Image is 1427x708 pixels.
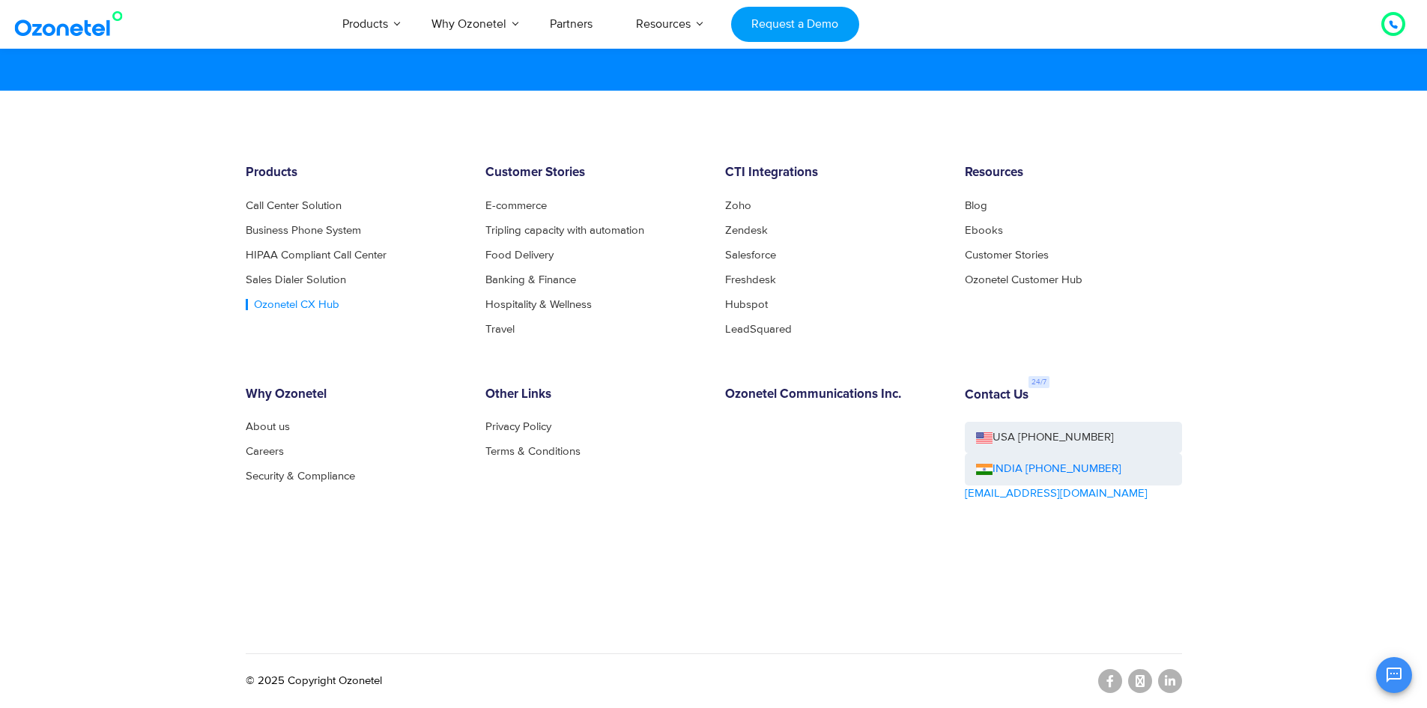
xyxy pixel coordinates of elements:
[246,200,342,211] a: Call Center Solution
[485,274,576,285] a: Banking & Finance
[246,387,463,402] h6: Why Ozonetel
[965,274,1082,285] a: Ozonetel Customer Hub
[485,166,703,181] h6: Customer Stories
[246,249,387,261] a: HIPAA Compliant Call Center
[246,471,355,482] a: Security & Compliance
[485,299,592,310] a: Hospitality & Wellness
[246,225,361,236] a: Business Phone System
[725,274,776,285] a: Freshdesk
[965,388,1028,403] h6: Contact Us
[731,7,859,42] a: Request a Demo
[725,324,792,335] a: LeadSquared
[725,225,768,236] a: Zendesk
[246,274,346,285] a: Sales Dialer Solution
[965,200,987,211] a: Blog
[725,249,776,261] a: Salesforce
[246,299,339,310] a: Ozonetel CX Hub
[485,225,644,236] a: Tripling capacity with automation
[725,299,768,310] a: Hubspot
[965,422,1182,454] a: USA [PHONE_NUMBER]
[725,387,942,402] h6: Ozonetel Communications Inc.
[246,166,463,181] h6: Products
[485,421,551,432] a: Privacy Policy
[246,673,382,690] p: © 2025 Copyright Ozonetel
[246,421,290,432] a: About us
[976,432,993,444] img: us-flag.png
[725,166,942,181] h6: CTI Integrations
[976,464,993,475] img: ind-flag.png
[965,225,1003,236] a: Ebooks
[976,461,1121,478] a: INDIA [PHONE_NUMBER]
[725,200,751,211] a: Zoho
[485,387,703,402] h6: Other Links
[485,249,554,261] a: Food Delivery
[485,200,547,211] a: E-commerce
[965,249,1049,261] a: Customer Stories
[965,166,1182,181] h6: Resources
[246,446,284,457] a: Careers
[485,324,515,335] a: Travel
[965,485,1148,503] a: [EMAIL_ADDRESS][DOMAIN_NAME]
[1376,657,1412,693] button: Open chat
[485,446,581,457] a: Terms & Conditions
